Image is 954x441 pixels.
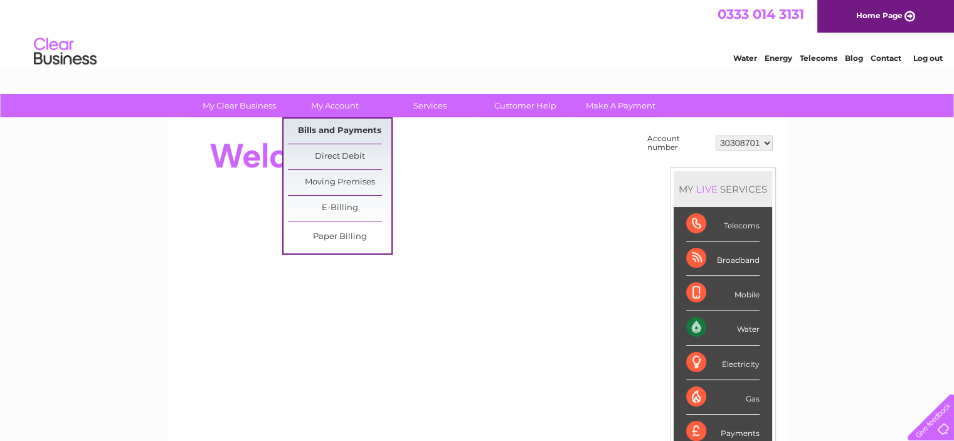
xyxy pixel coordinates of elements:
div: Broadband [686,242,760,276]
div: Telecoms [686,207,760,242]
a: My Account [283,94,386,117]
div: Mobile [686,276,760,311]
a: Paper Billing [288,225,391,250]
a: Make A Payment [569,94,672,117]
a: Services [378,94,482,117]
a: Blog [845,53,863,63]
a: Energy [765,53,792,63]
a: Bills and Payments [288,119,391,144]
div: Electricity [686,346,760,380]
a: Moving Premises [288,170,391,195]
div: Water [686,311,760,345]
a: Direct Debit [288,144,391,169]
a: My Clear Business [188,94,291,117]
a: E-Billing [288,196,391,221]
a: Contact [871,53,901,63]
a: Customer Help [474,94,577,117]
div: Gas [686,380,760,415]
div: LIVE [694,183,720,195]
a: Water [733,53,757,63]
img: logo.png [33,33,97,71]
a: Log out [913,53,942,63]
a: Telecoms [800,53,837,63]
a: 0333 014 3131 [718,6,804,22]
div: MY SERVICES [674,171,772,207]
td: Account number [644,131,713,155]
div: Clear Business is a trading name of Verastar Limited (registered in [GEOGRAPHIC_DATA] No. 3667643... [181,7,774,61]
